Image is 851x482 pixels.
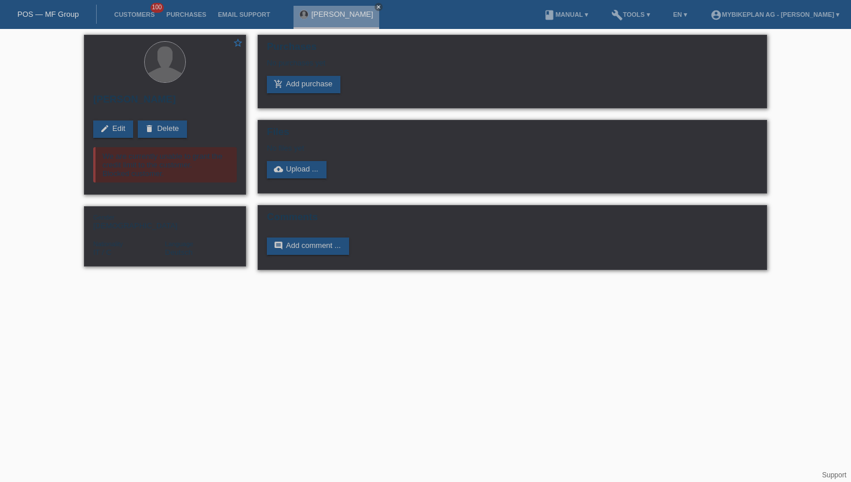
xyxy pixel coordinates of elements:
div: [DEMOGRAPHIC_DATA] [93,213,165,230]
i: build [611,9,623,21]
a: account_circleMybikeplan AG - [PERSON_NAME] ▾ [705,11,845,18]
i: account_circle [710,9,722,21]
span: Gender [93,214,115,221]
span: Language [165,240,193,247]
h2: Purchases [267,41,758,59]
i: add_shopping_cart [274,79,283,89]
a: add_shopping_cartAdd purchase [267,76,340,93]
h2: Comments [267,211,758,229]
span: Italy / C / 10.09.2001 [93,248,112,257]
a: Customers [108,11,160,18]
a: deleteDelete [138,121,187,138]
h2: Files [267,126,758,144]
i: delete [145,124,154,133]
i: close [376,4,382,10]
a: commentAdd comment ... [267,238,349,255]
a: cloud_uploadUpload ... [267,161,327,178]
i: book [544,9,555,21]
a: EN ▾ [667,11,693,18]
i: star_border [233,38,243,48]
i: edit [100,124,109,133]
a: editEdit [93,121,133,138]
a: Purchases [160,11,212,18]
a: star_border [233,38,243,50]
span: 100 [151,3,164,13]
span: Nationality [93,240,123,247]
a: close [375,3,383,11]
a: buildTools ▾ [606,11,656,18]
h2: [PERSON_NAME] [93,94,237,111]
a: Support [822,471,846,479]
a: bookManual ▾ [538,11,594,18]
i: cloud_upload [274,165,283,174]
a: [PERSON_NAME] [311,10,373,19]
a: POS — MF Group [17,10,79,19]
i: comment [274,241,283,250]
a: Email Support [212,11,276,18]
div: We are currently unable to grant the credit limit to the customer. Blocked customer. [93,147,237,182]
span: Deutsch [165,248,193,257]
div: No purchases yet [267,59,758,76]
div: No files yet [267,144,621,152]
